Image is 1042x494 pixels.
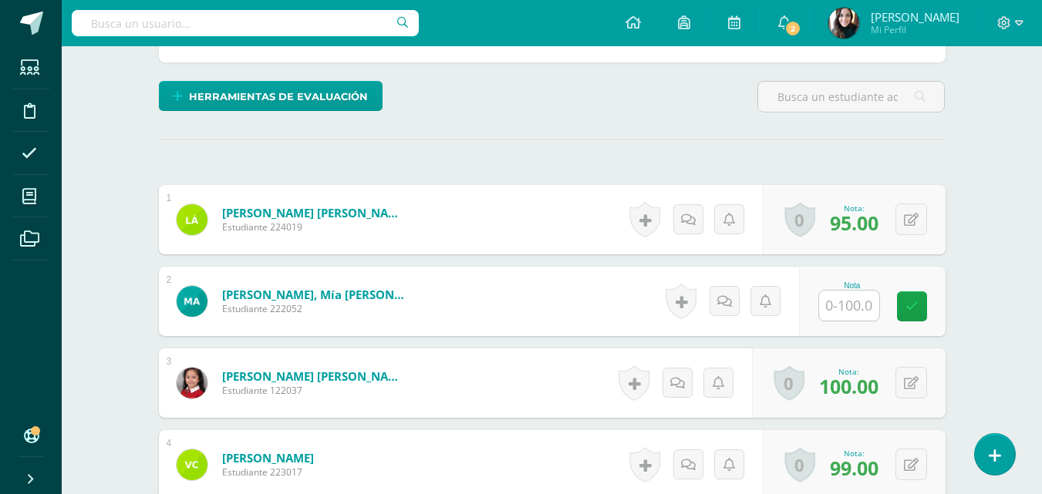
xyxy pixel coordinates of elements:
input: 0-100.0 [819,291,879,321]
span: Estudiante 222052 [222,302,407,315]
span: Mi Perfil [871,23,959,36]
div: Nota [818,281,886,290]
span: 99.00 [830,455,878,481]
a: Herramientas de evaluación [159,81,383,111]
a: [PERSON_NAME] [222,450,314,465]
div: Nota: [830,203,878,213]
span: Estudiante 122037 [222,384,407,397]
span: 95.00 [830,210,878,236]
img: 6b9e1977c927186ef7a5fbb442815028.png [177,204,207,235]
img: f729d001e2f2099d8d60ac186a7bae33.png [828,8,859,39]
span: 100.00 [819,373,878,399]
a: 0 [784,447,815,482]
div: Nota: [830,448,878,459]
span: 2 [784,20,801,37]
img: acd4176a4a0d158a1810ebadf262a731.png [177,286,207,317]
span: Estudiante 224019 [222,220,407,234]
span: [PERSON_NAME] [871,9,959,25]
input: Busca un usuario... [72,10,419,36]
img: 256081d6fee6a1dd87b34b1dc1290905.png [177,449,207,480]
input: Busca un estudiante aquí... [758,82,944,112]
span: Herramientas de evaluación [189,82,368,111]
span: Estudiante 223017 [222,465,314,479]
a: 0 [774,365,804,401]
a: [PERSON_NAME], Mía [PERSON_NAME] [222,287,407,302]
img: 3973444a75a1d603ede1525542b82717.png [177,368,207,398]
div: Nota: [819,366,878,377]
a: [PERSON_NAME] [PERSON_NAME] [222,205,407,220]
a: 0 [784,202,815,237]
a: [PERSON_NAME] [PERSON_NAME] [222,368,407,384]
